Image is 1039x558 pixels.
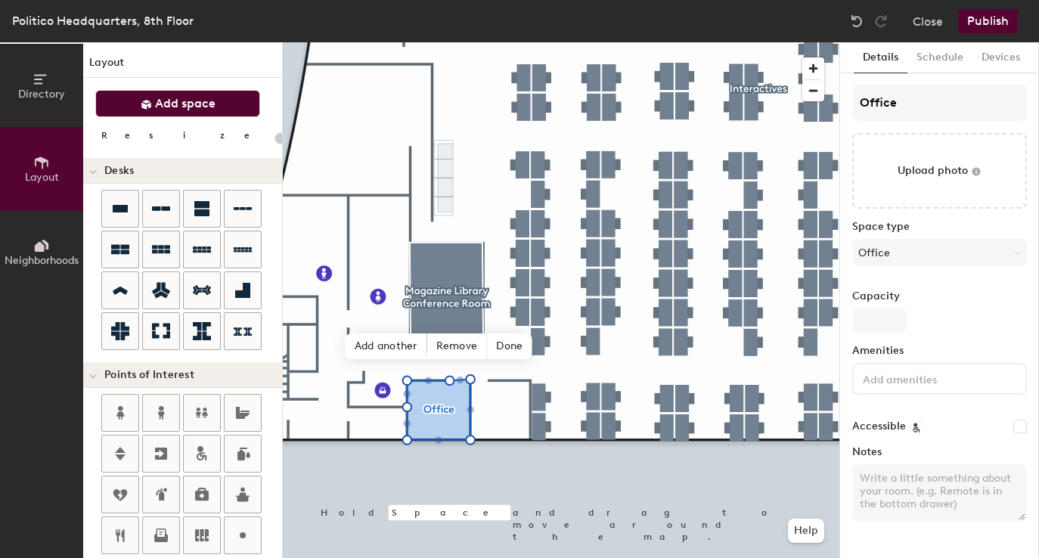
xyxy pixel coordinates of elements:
[346,333,427,359] span: Add another
[849,14,864,29] img: Undo
[860,369,996,387] input: Add amenities
[25,171,59,184] span: Layout
[788,519,824,543] button: Help
[101,129,268,141] div: Resize
[12,11,194,30] div: Politico Headquarters, 8th Floor
[852,446,1027,458] label: Notes
[907,42,972,73] button: Schedule
[958,9,1018,33] button: Publish
[852,420,906,432] label: Accessible
[487,333,532,359] span: Done
[95,90,260,117] button: Add space
[854,42,907,73] button: Details
[972,42,1029,73] button: Devices
[852,239,1027,266] button: Office
[873,14,889,29] img: Redo
[5,254,79,267] span: Neighborhoods
[852,221,1027,233] label: Space type
[852,345,1027,357] label: Amenities
[913,9,943,33] button: Close
[852,133,1027,209] button: Upload photo
[83,54,282,78] h1: Layout
[427,333,488,359] span: Remove
[155,96,216,111] span: Add space
[104,369,194,381] span: Points of Interest
[852,290,1027,302] label: Capacity
[104,165,134,177] span: Desks
[18,88,65,101] span: Directory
